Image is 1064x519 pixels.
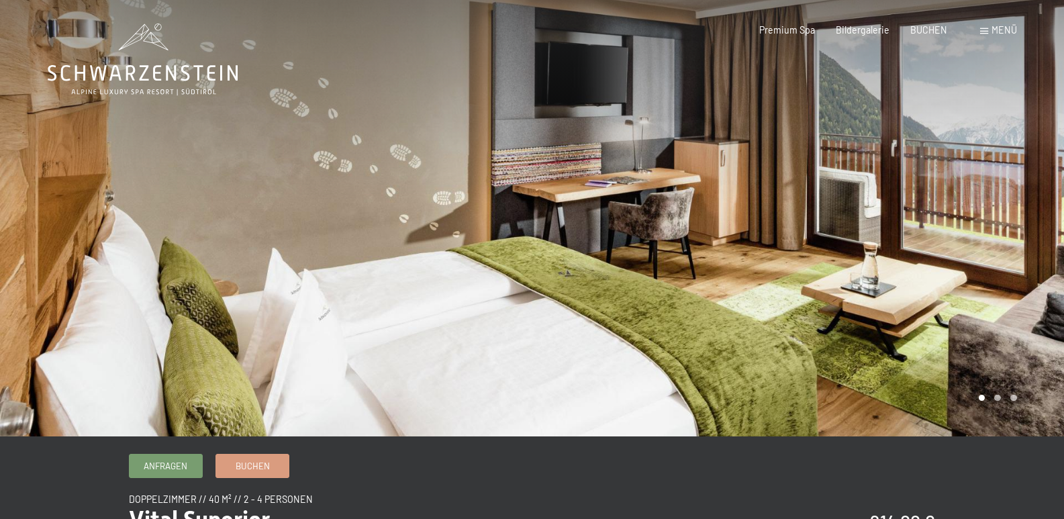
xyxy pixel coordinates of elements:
[130,455,202,477] a: Anfragen
[144,460,187,472] span: Anfragen
[759,24,815,36] a: Premium Spa
[216,455,289,477] a: Buchen
[836,24,889,36] a: Bildergalerie
[129,493,313,505] span: Doppelzimmer // 40 m² // 2 - 4 Personen
[992,24,1017,36] span: Menü
[236,460,270,472] span: Buchen
[910,24,947,36] a: BUCHEN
